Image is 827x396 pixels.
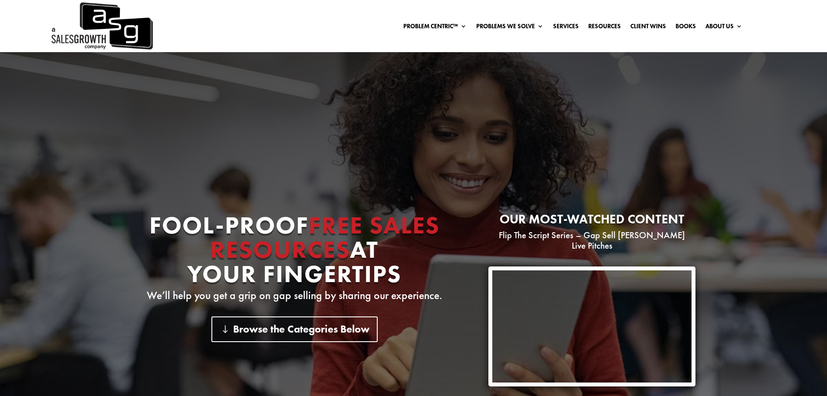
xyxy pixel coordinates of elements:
a: About Us [705,23,742,33]
a: Problems We Solve [476,23,544,33]
a: Problem Centric™ [403,23,467,33]
p: We’ll help you get a grip on gap selling by sharing our experience. [132,290,458,301]
a: Services [553,23,579,33]
h1: Fool-proof At Your Fingertips [132,213,458,290]
p: Flip The Script Series – Gap Sell [PERSON_NAME] Live Pitches [488,230,695,251]
h2: Our most-watched content [488,213,695,230]
a: Client Wins [630,23,666,33]
a: Browse the Categories Below [211,316,378,342]
a: Books [675,23,696,33]
a: Resources [588,23,621,33]
span: Free Sales Resources [210,210,440,265]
